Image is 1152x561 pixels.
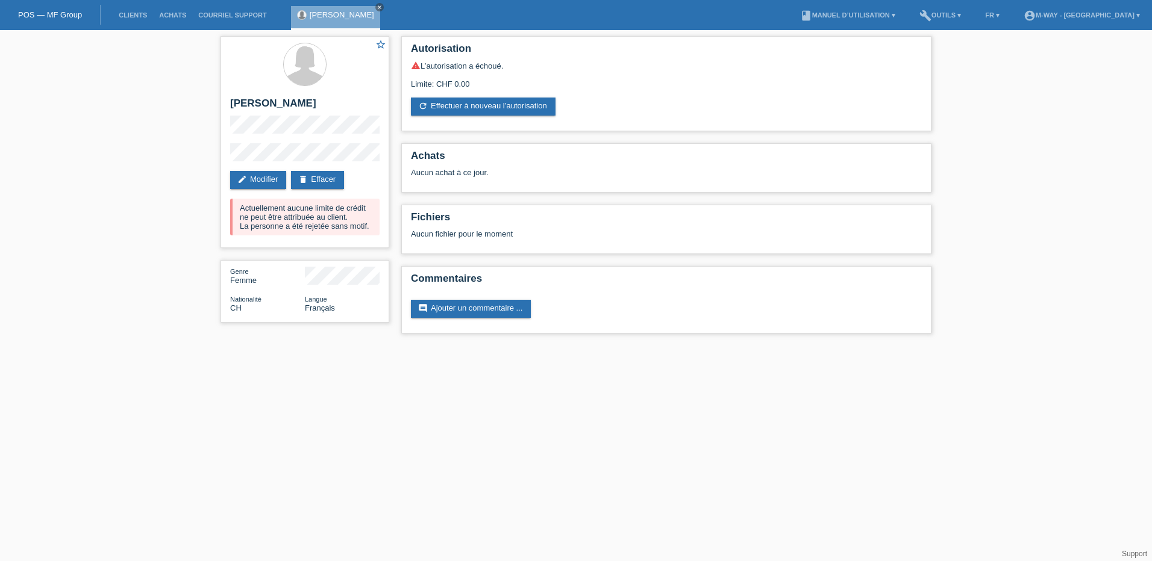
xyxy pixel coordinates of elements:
span: Nationalité [230,296,261,303]
div: Femme [230,267,305,285]
h2: Autorisation [411,43,922,61]
div: Actuellement aucune limite de crédit ne peut être attribuée au client. La personne a été rejetée ... [230,199,380,235]
a: refreshEffectuer à nouveau l’autorisation [411,98,556,116]
h2: Commentaires [411,273,922,291]
a: Courriel Support [192,11,272,19]
i: book [800,10,812,22]
i: close [377,4,383,10]
a: editModifier [230,171,286,189]
span: Langue [305,296,327,303]
a: FR ▾ [979,11,1006,19]
a: commentAjouter un commentaire ... [411,300,531,318]
h2: Achats [411,150,922,168]
a: account_circlem-way - [GEOGRAPHIC_DATA] ▾ [1018,11,1146,19]
i: star_border [375,39,386,50]
a: Achats [153,11,192,19]
i: refresh [418,101,428,111]
a: Support [1122,550,1147,558]
a: bookManuel d’utilisation ▾ [794,11,901,19]
i: delete [298,175,308,184]
a: buildOutils ▾ [913,11,967,19]
h2: [PERSON_NAME] [230,98,380,116]
a: close [375,3,384,11]
div: L’autorisation a échoué. [411,61,922,70]
div: Aucun achat à ce jour. [411,168,922,186]
span: Français [305,303,335,312]
i: warning [411,61,421,70]
a: POS — MF Group [18,10,82,19]
a: [PERSON_NAME] [310,10,374,19]
i: comment [418,303,428,313]
a: deleteEffacer [291,171,344,189]
div: Aucun fichier pour le moment [411,229,779,238]
a: star_border [375,39,386,52]
h2: Fichiers [411,211,922,229]
span: Genre [230,268,249,275]
i: build [919,10,931,22]
a: Clients [113,11,153,19]
span: Suisse [230,303,242,312]
div: Limite: CHF 0.00 [411,70,922,88]
i: edit [237,175,247,184]
i: account_circle [1024,10,1036,22]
